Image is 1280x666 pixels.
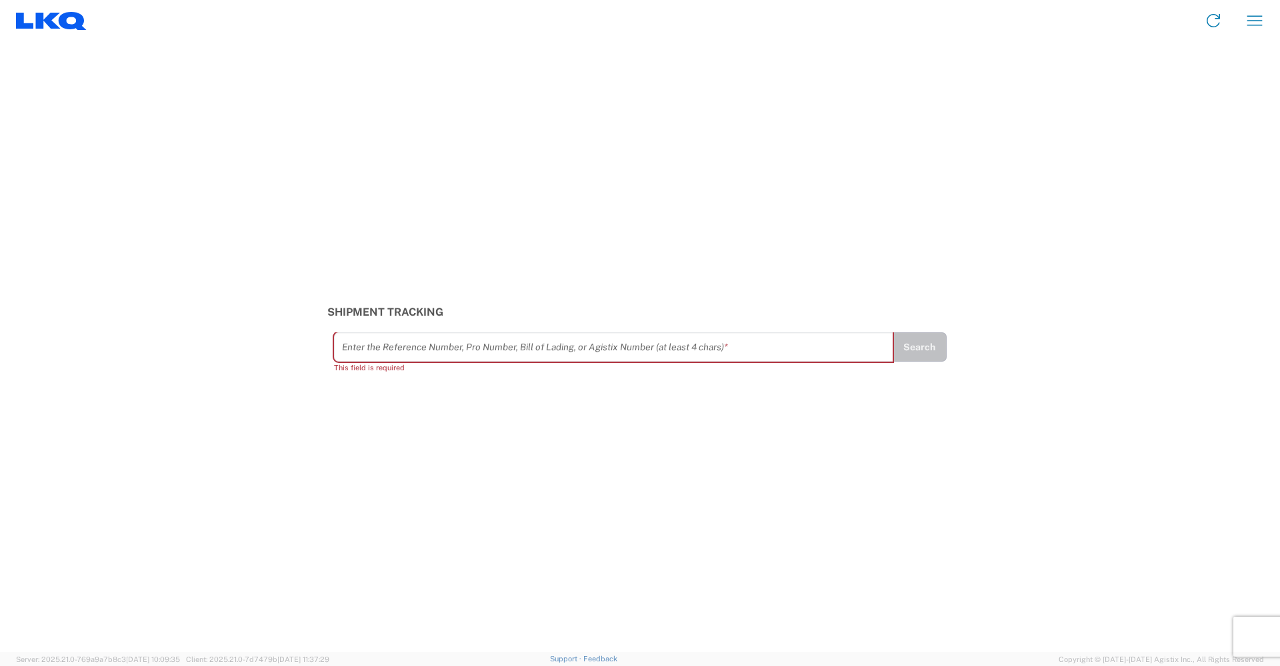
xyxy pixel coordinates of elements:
span: Copyright © [DATE]-[DATE] Agistix Inc., All Rights Reserved [1059,653,1264,665]
span: Server: 2025.21.0-769a9a7b8c3 [16,655,180,663]
div: This field is required [334,362,893,374]
span: Client: 2025.21.0-7d7479b [186,655,329,663]
h3: Shipment Tracking [327,306,953,318]
span: [DATE] 10:09:35 [126,655,180,663]
a: Support [550,655,583,663]
span: [DATE] 11:37:29 [277,655,329,663]
a: Feedback [583,655,617,663]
